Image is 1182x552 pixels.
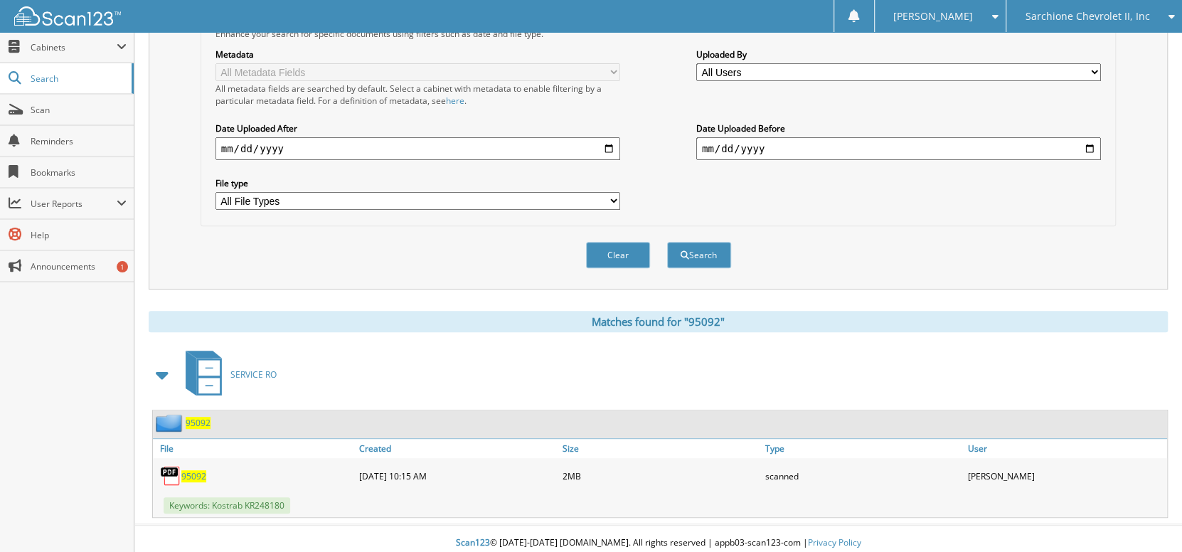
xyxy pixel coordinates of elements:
label: Metadata [215,48,621,60]
span: Help [31,229,127,241]
a: User [964,439,1167,458]
a: here [446,95,464,107]
a: Size [558,439,761,458]
label: File type [215,177,621,189]
img: PDF.png [160,465,181,487]
span: Bookmarks [31,166,127,179]
a: SERVICE RO [177,346,277,403]
span: [PERSON_NAME] [893,12,973,21]
span: SERVICE RO [230,368,277,381]
button: Clear [586,242,650,268]
span: Reminders [31,135,127,147]
div: All metadata fields are searched by default. Select a cabinet with metadata to enable filtering b... [215,83,621,107]
a: 95092 [186,417,211,429]
span: Scan [31,104,127,116]
span: Sarchione Chevrolet II, Inc [1025,12,1149,21]
span: Scan123 [456,536,490,548]
label: Uploaded By [696,48,1102,60]
span: Keywords: Kostrab KR248180 [164,497,290,514]
div: [DATE] 10:15 AM [356,462,558,490]
span: Search [31,73,124,85]
img: scan123-logo-white.svg [14,6,121,26]
label: Date Uploaded Before [696,122,1102,134]
button: Search [667,242,731,268]
input: end [696,137,1102,160]
img: folder2.png [156,414,186,432]
div: scanned [762,462,964,490]
div: Matches found for "95092" [149,311,1168,332]
div: [PERSON_NAME] [964,462,1167,490]
span: Cabinets [31,41,117,53]
input: start [215,137,621,160]
div: 1 [117,261,128,272]
a: Type [762,439,964,458]
a: File [153,439,356,458]
div: 2MB [558,462,761,490]
a: Created [356,439,558,458]
a: Privacy Policy [808,536,861,548]
span: User Reports [31,198,117,210]
span: Announcements [31,260,127,272]
div: Enhance your search for specific documents using filters such as date and file type. [208,28,1109,40]
a: 95092 [181,470,206,482]
label: Date Uploaded After [215,122,621,134]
